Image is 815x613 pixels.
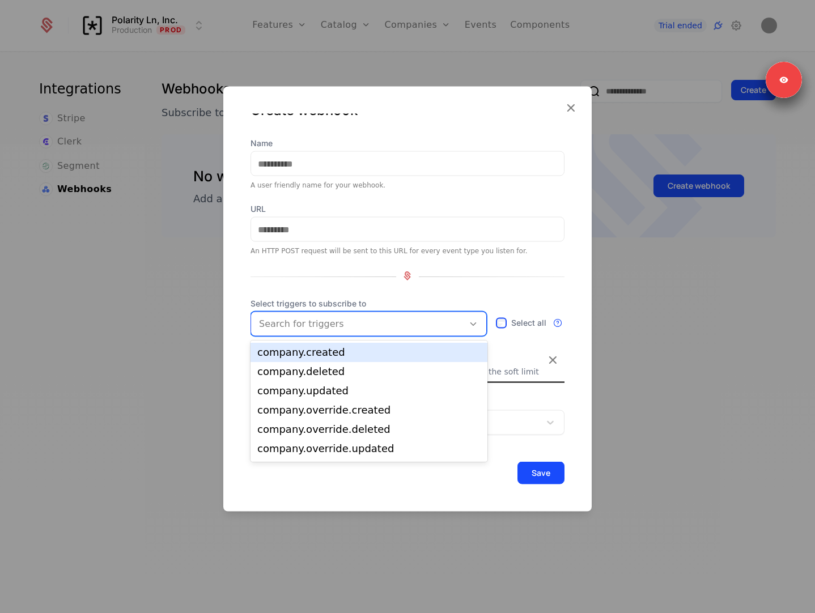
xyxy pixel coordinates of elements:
[496,317,507,328] input: Select all
[251,246,564,256] div: An HTTP POST request will be sent to this URL for every event type you listen for.
[257,424,481,435] div: company.override.deleted
[251,203,564,215] label: URL
[257,347,481,357] div: company.created
[251,298,487,309] span: Select triggers to subscribe to
[257,405,481,415] div: company.override.created
[257,386,481,396] div: company.updated
[251,181,564,190] div: A user friendly name for your webhook.
[257,367,481,377] div: company.deleted
[257,444,481,454] div: company.override.updated
[251,138,564,149] label: Name
[511,319,546,327] span: Select all
[517,462,564,484] button: Save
